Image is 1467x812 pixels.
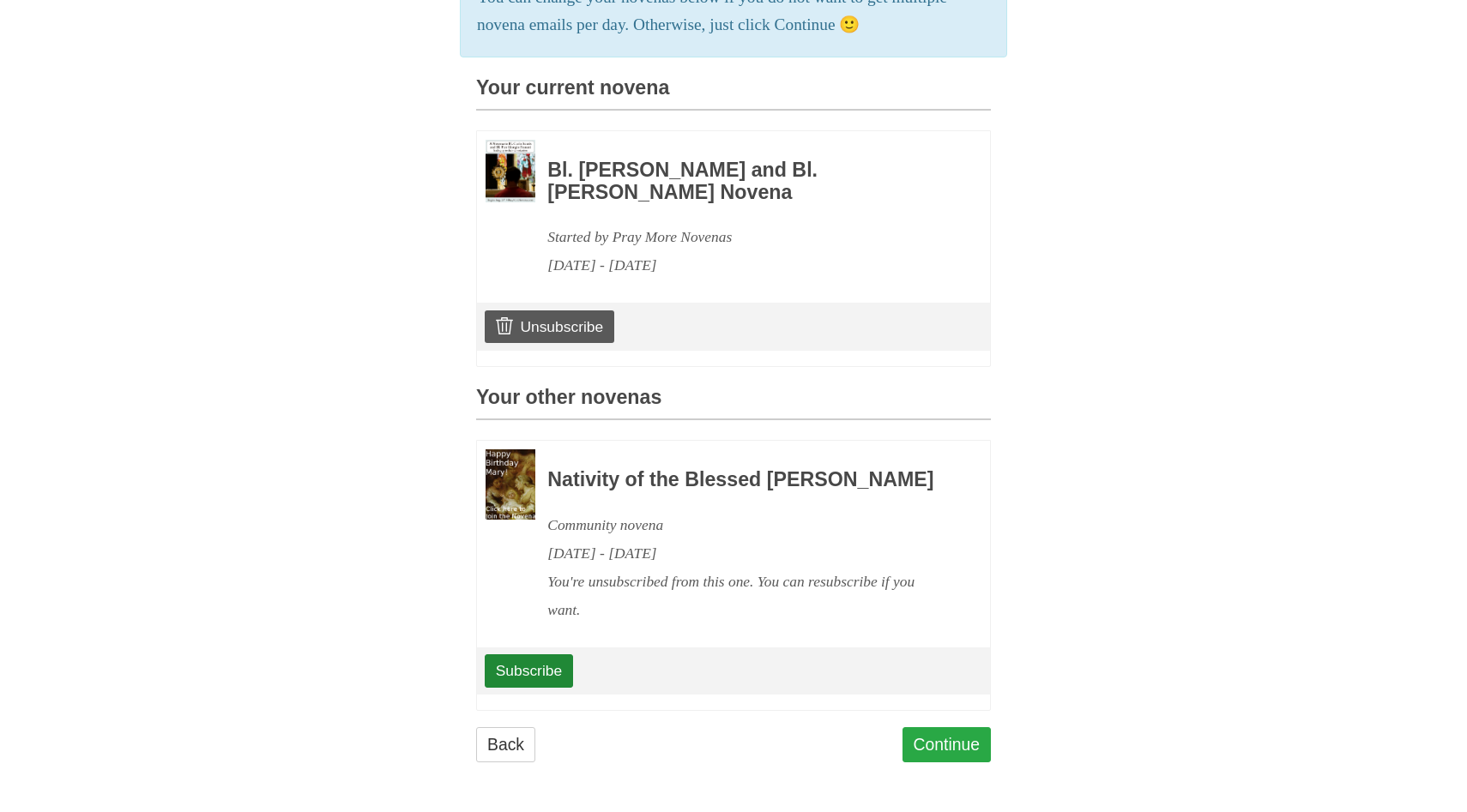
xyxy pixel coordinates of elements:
[547,223,944,251] div: Started by Pray More Novenas
[547,539,944,568] div: [DATE] - [DATE]
[476,77,991,111] h3: Your current novena
[476,727,535,762] a: Back
[547,511,944,539] div: Community novena
[486,140,535,202] img: Novena image
[485,310,614,343] a: Unsubscribe
[547,469,944,491] h3: Nativity of the Blessed [PERSON_NAME]
[547,251,944,280] div: [DATE] - [DATE]
[903,727,992,762] a: Continue
[476,387,991,420] h3: Your other novenas
[547,159,944,203] h3: Bl. [PERSON_NAME] and Bl. [PERSON_NAME] Novena
[547,568,944,624] div: You're unsubscribed from this one. You can resubscribe if you want.
[485,654,573,687] a: Subscribe
[486,449,535,520] img: Novena image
